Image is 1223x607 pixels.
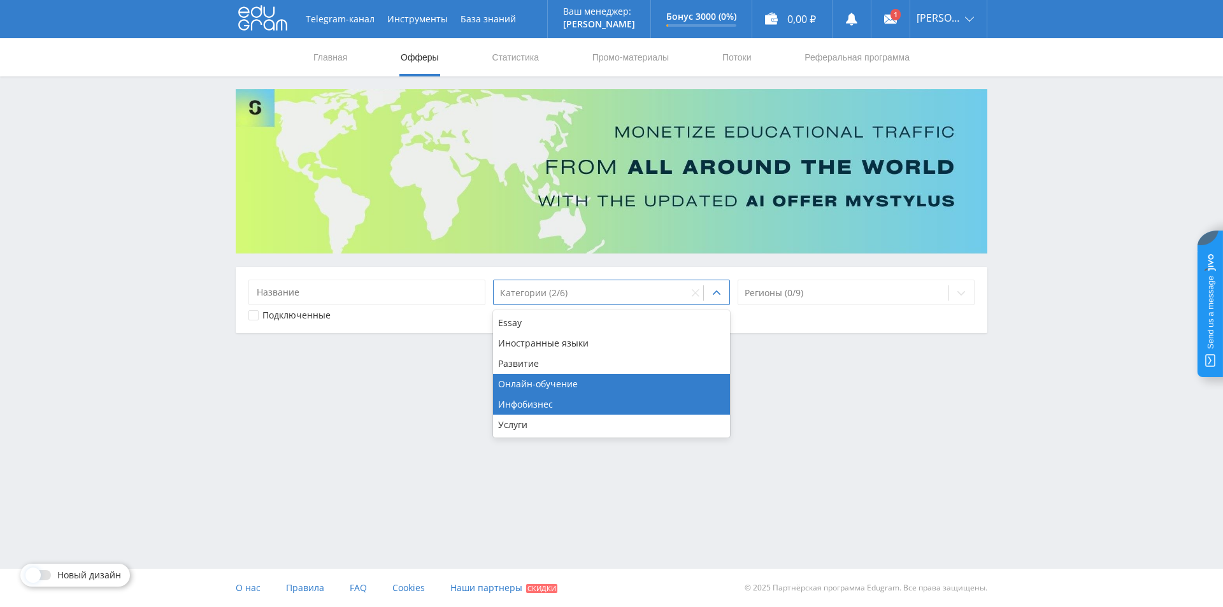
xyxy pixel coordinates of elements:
div: Подключенные [262,310,331,320]
span: Скидки [526,584,557,593]
span: Наши партнеры [450,582,522,594]
p: [PERSON_NAME] [563,19,635,29]
a: Статистика [490,38,540,76]
a: О нас [236,569,261,607]
div: Развитие [493,353,730,374]
div: Инфобизнес [493,394,730,415]
span: О нас [236,582,261,594]
a: Cookies [392,569,425,607]
div: Онлайн-обучение [493,374,730,394]
div: © 2025 Партнёрская программа Edugram. Все права защищены. [618,569,987,607]
a: Реферальная программа [803,38,911,76]
div: Услуги [493,415,730,435]
span: FAQ [350,582,367,594]
a: Наши партнеры Скидки [450,569,557,607]
a: Потоки [721,38,753,76]
p: Бонус 3000 (0%) [666,11,736,22]
a: Правила [286,569,324,607]
span: [PERSON_NAME] [917,13,961,23]
p: Ваш менеджер: [563,6,635,17]
div: Иностранные языки [493,333,730,353]
span: Новый дизайн [57,570,121,580]
a: FAQ [350,569,367,607]
a: Офферы [399,38,440,76]
a: Главная [312,38,348,76]
input: Название [248,280,485,305]
span: Правила [286,582,324,594]
a: Промо-материалы [591,38,670,76]
div: Essay [493,313,730,333]
span: Cookies [392,582,425,594]
img: Banner [236,89,987,254]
